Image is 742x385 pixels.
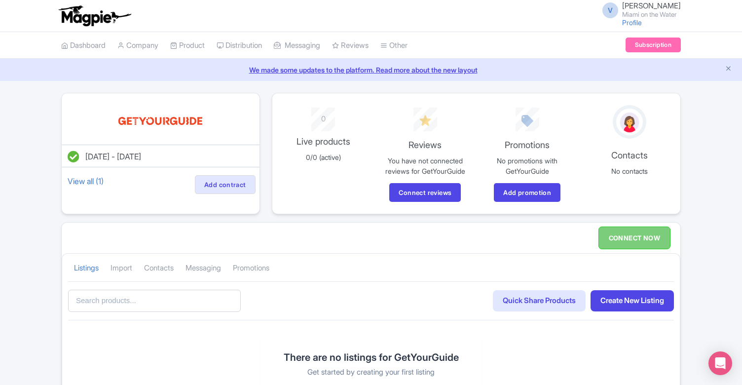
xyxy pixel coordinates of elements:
[116,105,205,137] img: o0sjzowjcva6lv7rkc9y.svg
[74,255,99,282] a: Listings
[278,108,369,125] div: 0
[61,32,106,59] a: Dashboard
[170,32,205,59] a: Product
[274,32,320,59] a: Messaging
[725,64,732,75] button: Close announcement
[56,5,133,27] img: logo-ab69f6fb50320c5b225c76a69d11143b.png
[622,1,681,10] span: [PERSON_NAME]
[584,166,674,176] p: No contacts
[332,32,369,59] a: Reviews
[389,183,461,202] a: Connect reviews
[380,138,470,152] p: Reviews
[195,175,256,194] a: Add contract
[307,367,435,378] p: Get started by creating your first listing
[66,174,106,188] a: View all (1)
[598,227,670,249] a: CONNECT NOW
[584,149,674,162] p: Contacts
[591,290,674,311] a: Create New Listing
[278,152,369,162] p: 0/0 (active)
[618,111,641,134] img: avatar_key_member-9c1dde93af8b07d7383eb8b5fb890c87.png
[284,352,459,363] h2: There are no listings for GetYourGuide
[6,65,736,75] a: We made some updates to the platform. Read more about the new layout
[596,2,681,18] a: V [PERSON_NAME] Miami on the Water
[117,32,158,59] a: Company
[144,255,174,282] a: Contacts
[493,290,586,311] a: Quick Share Products
[278,135,369,148] p: Live products
[185,255,221,282] a: Messaging
[622,11,681,18] small: Miami on the Water
[482,155,572,176] p: No promotions with GetYourGuide
[111,255,132,282] a: Import
[233,255,269,282] a: Promotions
[708,351,732,375] div: Open Intercom Messenger
[482,138,572,152] p: Promotions
[380,32,408,59] a: Other
[380,155,470,176] p: You have not connected reviews for GetYourGuide
[494,183,560,202] a: Add promotion
[68,290,241,312] input: Search products...
[626,38,681,52] a: Subscription
[602,2,618,18] span: V
[85,152,141,161] span: [DATE] - [DATE]
[217,32,262,59] a: Distribution
[622,18,642,27] a: Profile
